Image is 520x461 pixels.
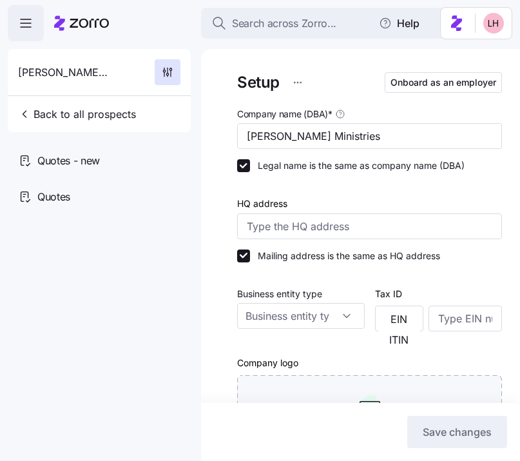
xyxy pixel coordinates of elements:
[250,250,440,262] label: Mailing address is the same as HQ address
[250,159,465,172] label: Legal name is the same as company name (DBA)
[379,15,419,31] span: Help
[237,287,322,301] label: Business entity type
[237,213,502,239] input: Type the HQ address
[237,303,365,329] input: Business entity type
[18,106,136,122] span: Back to all prospects
[8,179,191,215] a: Quotes
[389,335,409,345] span: ITIN
[8,142,191,179] a: Quotes - new
[429,306,502,331] input: Type EIN number
[237,123,502,149] input: Type company name
[390,76,496,89] span: Onboard as an employer
[18,64,111,81] span: [PERSON_NAME] Ministries
[201,8,459,39] button: Search across Zorro...
[483,13,504,34] img: 8ac9784bd0c5ae1e7e1202a2aac67deb
[375,287,402,301] label: Tax ID
[237,197,287,211] label: HQ address
[390,314,407,324] span: EIN
[232,15,336,32] span: Search across Zorro...
[407,416,507,448] button: Save changes
[237,108,332,121] span: Company name (DBA) *
[237,356,298,370] label: Company logo
[37,189,70,205] span: Quotes
[369,10,430,36] button: Help
[385,72,502,93] button: Onboard as an employer
[423,424,492,440] span: Save changes
[37,153,100,169] span: Quotes - new
[13,101,141,127] button: Back to all prospects
[237,72,280,92] h1: Setup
